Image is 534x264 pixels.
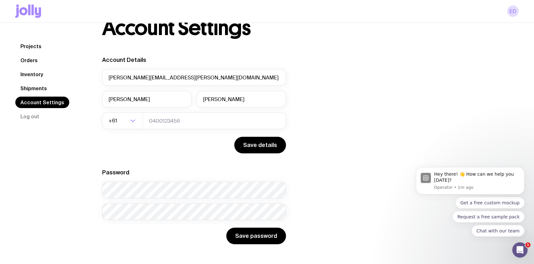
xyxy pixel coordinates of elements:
[102,113,143,129] div: Search for option
[15,83,52,94] a: Shipments
[15,40,47,52] a: Projects
[102,91,192,107] input: First Name
[102,56,146,63] label: Account Details
[102,169,129,176] label: Password
[143,113,286,129] input: 0400123456
[507,5,519,17] a: ED
[102,69,286,86] input: your@email.com
[15,111,44,122] button: Log out
[525,242,530,247] span: 1
[15,55,43,66] a: Orders
[15,69,48,80] a: Inventory
[118,113,128,129] input: Search for option
[15,97,69,108] a: Account Settings
[102,18,251,38] h1: Account Settings
[226,228,286,244] button: Save password
[512,242,528,258] iframe: Intercom live chat
[234,137,286,153] button: Save details
[406,118,534,247] iframe: Intercom notifications message
[197,91,286,107] input: Last Name
[109,113,118,129] span: +61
